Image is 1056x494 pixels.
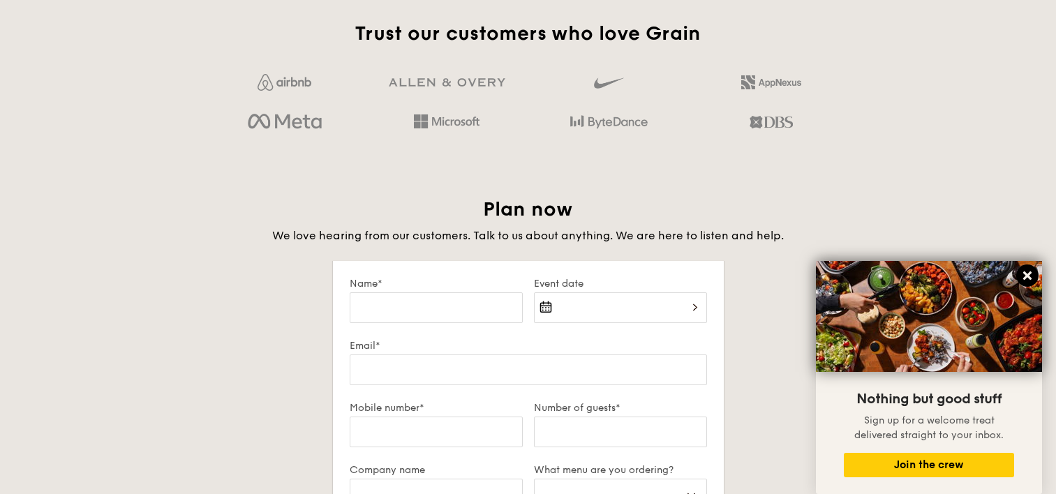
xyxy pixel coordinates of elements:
[594,71,623,95] img: gdlseuq06himwAAAABJRU5ErkJggg==
[350,340,707,352] label: Email*
[483,197,573,221] span: Plan now
[350,464,523,476] label: Company name
[414,114,479,128] img: Hd4TfVa7bNwuIo1gAAAAASUVORK5CYII=
[741,75,801,89] img: 2L6uqdT+6BmeAFDfWP11wfMG223fXktMZIL+i+lTG25h0NjUBKOYhdW2Kn6T+C0Q7bASH2i+1JIsIulPLIv5Ss6l0e291fRVW...
[1016,264,1039,287] button: Close
[534,464,707,476] label: What menu are you ordering?
[534,278,707,290] label: Event date
[534,402,707,414] label: Number of guests*
[856,391,1002,407] span: Nothing but good stuff
[750,110,792,134] img: dbs.a5bdd427.png
[570,110,648,134] img: bytedance.dc5c0c88.png
[350,402,523,414] label: Mobile number*
[258,74,311,91] img: Jf4Dw0UUCKFd4aYAAAAASUVORK5CYII=
[854,414,1004,441] span: Sign up for a welcome treat delivered straight to your inbox.
[209,21,847,46] h2: Trust our customers who love Grain
[389,78,505,87] img: GRg3jHAAAAABJRU5ErkJggg==
[272,229,784,242] span: We love hearing from our customers. Talk to us about anything. We are here to listen and help.
[844,453,1014,477] button: Join the crew
[816,261,1042,372] img: DSC07876-Edit02-Large.jpeg
[248,110,321,134] img: meta.d311700b.png
[350,278,523,290] label: Name*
